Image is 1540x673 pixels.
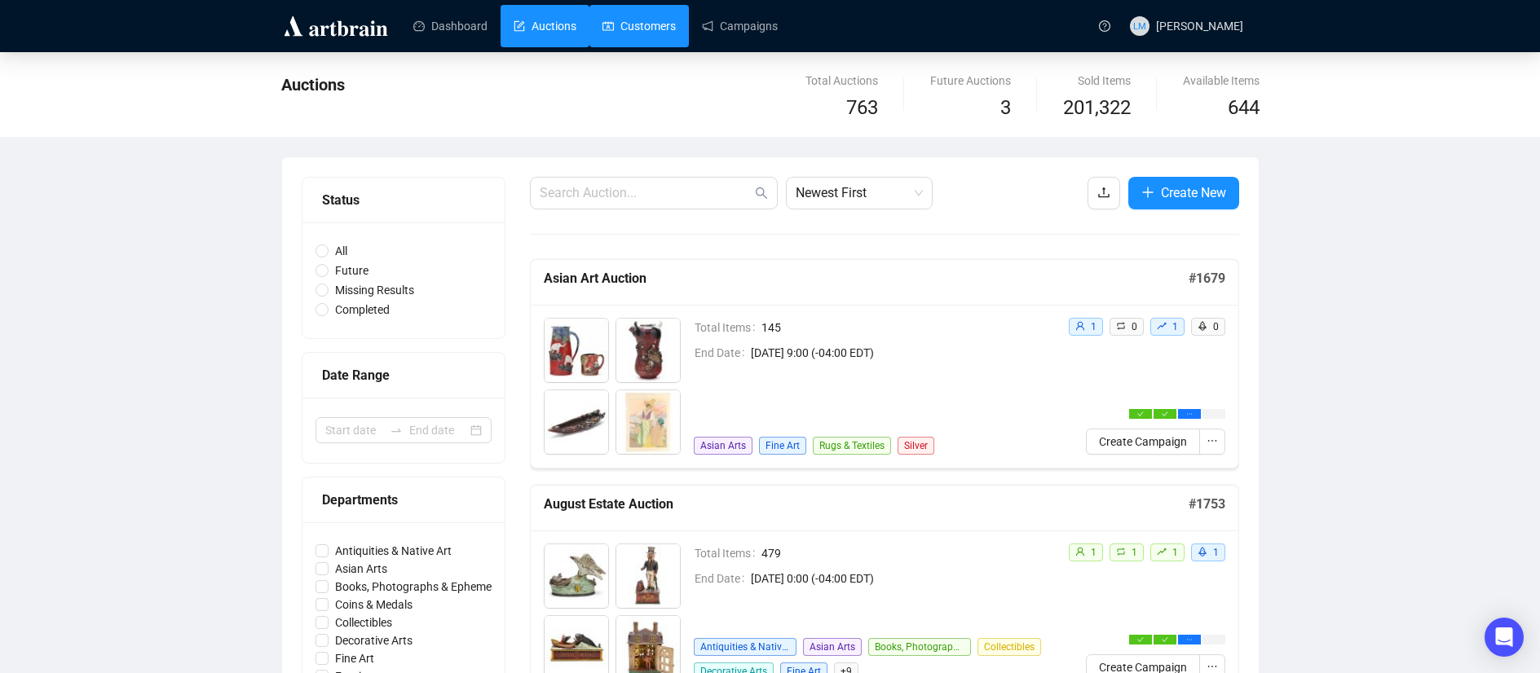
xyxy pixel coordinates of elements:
div: Total Auctions [805,72,878,90]
span: Total Items [695,544,761,562]
span: ellipsis [1186,636,1193,643]
span: Create New [1161,183,1226,203]
h5: Asian Art Auction [544,269,1189,288]
img: 3003_1.jpg [545,390,608,454]
span: question-circle [1099,20,1110,32]
a: Customers [602,5,676,47]
span: Silver [898,437,934,455]
span: 1 [1213,547,1219,558]
img: 3002_1.jpg [616,319,680,382]
span: LM [1133,19,1146,33]
span: 1 [1091,321,1097,332]
span: ellipsis [1207,661,1218,672]
input: Start date [325,421,383,439]
span: ellipsis [1207,435,1218,446]
span: Collectibles [977,638,1041,656]
span: Antiquities & Native Art [329,542,458,560]
div: Status [322,190,485,210]
a: Campaigns [702,5,778,47]
span: 763 [846,96,878,119]
span: rise [1157,321,1167,331]
span: rocket [1198,321,1207,331]
span: Total Items [695,319,761,336]
a: Asian Art Auction#1679Total Items145End Date[DATE] 9:00 (-04:00 EDT)Asian ArtsFine ArtRugs & Text... [530,259,1239,468]
span: End Date [695,570,751,587]
span: 479 [761,544,1055,562]
span: 145 [761,319,1055,336]
span: upload [1097,186,1110,199]
span: 201,322 [1063,93,1131,124]
span: plus [1141,186,1154,199]
input: Search Auction... [540,183,752,203]
span: user [1075,547,1085,556]
span: Auctions [281,75,345,95]
span: Asian Arts [694,437,752,455]
span: Books, Photographs & Ephemera [329,578,509,596]
span: End Date [695,344,751,362]
span: 3 [1000,96,1011,119]
span: Fine Art [329,649,381,667]
span: 0 [1132,321,1137,332]
span: rocket [1198,547,1207,556]
img: 1002_1.jpg [616,544,680,608]
span: check [1137,636,1144,643]
input: End date [409,421,467,439]
button: Create Campaign [1086,429,1200,455]
span: check [1162,636,1168,643]
span: retweet [1116,321,1126,331]
span: 644 [1228,96,1260,119]
span: Antiquities & Native Art [694,638,796,656]
span: to [390,424,403,437]
img: logo [281,13,391,39]
span: All [329,242,354,260]
span: check [1162,411,1168,417]
span: 1 [1172,321,1178,332]
span: Coins & Medals [329,596,419,614]
span: Newest First [796,178,923,209]
span: [PERSON_NAME] [1156,20,1243,33]
span: Fine Art [759,437,806,455]
img: 1001_1.jpg [545,544,608,608]
span: 1 [1132,547,1137,558]
span: Collectibles [329,614,399,631]
span: user [1075,321,1085,331]
span: Books, Photographs & Ephemera [868,638,971,656]
span: [DATE] 0:00 (-04:00 EDT) [751,570,1055,587]
h5: August Estate Auction [544,495,1189,514]
a: Dashboard [413,5,488,47]
span: Future [329,262,375,279]
span: check [1137,411,1144,417]
span: 0 [1213,321,1219,332]
span: [DATE] 9:00 (-04:00 EDT) [751,344,1055,362]
div: Sold Items [1063,72,1131,90]
span: Rugs & Textiles [813,437,891,455]
a: Auctions [514,5,576,47]
span: 1 [1172,547,1178,558]
img: 3004_1.jpg [616,390,680,454]
span: swap-right [390,424,403,437]
h5: # 1753 [1189,495,1225,514]
span: Missing Results [329,281,421,299]
div: Departments [322,490,485,510]
span: Asian Arts [329,560,394,578]
span: Completed [329,301,396,319]
div: Future Auctions [930,72,1011,90]
span: 1 [1091,547,1097,558]
span: Asian Arts [803,638,862,656]
div: Date Range [322,365,485,385]
div: Open Intercom Messenger [1485,618,1524,657]
span: search [755,187,768,200]
div: Available Items [1183,72,1260,90]
span: retweet [1116,547,1126,556]
span: Create Campaign [1099,433,1187,451]
h5: # 1679 [1189,269,1225,288]
span: Decorative Arts [329,631,419,649]
span: rise [1157,547,1167,556]
img: 3001_1.jpg [545,319,608,382]
span: ellipsis [1186,411,1193,417]
button: Create New [1128,177,1239,209]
